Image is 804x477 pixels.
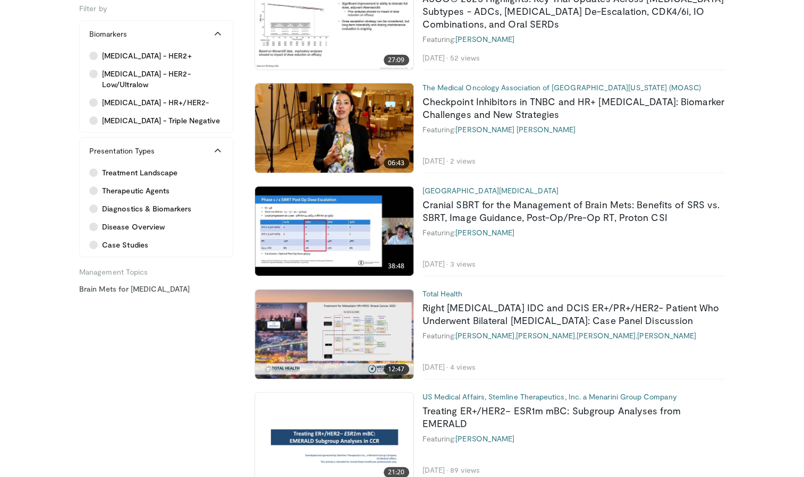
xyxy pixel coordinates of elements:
[577,331,636,340] a: [PERSON_NAME]
[80,138,233,164] button: Presentation Types
[450,53,480,63] li: 52 views
[455,35,514,44] a: [PERSON_NAME]
[422,199,720,223] a: Cranial SBRT for the Management of Brain Mets: Benefits of SRS vs. SBRT, Image Guidance, Post-Op/...
[255,83,413,173] a: 06:43
[255,186,413,276] img: 74abfecb-8a1b-40d2-95af-730d2f0fc3c1.620x360_q85_upscale.jpg
[422,259,448,269] li: [DATE]
[255,289,413,379] a: 12:47
[384,261,409,271] span: 38:48
[102,167,177,178] span: Treatment Landscape
[637,331,696,340] a: [PERSON_NAME]
[102,97,209,108] span: [MEDICAL_DATA] - HR+/HER2-
[450,156,476,166] li: 2 views
[102,185,170,196] span: Therapeutic Agents
[384,364,409,374] span: 12:47
[422,125,725,134] div: Featuring:
[422,96,724,120] a: Checkpoint Inhibitors in TNBC and HR+ [MEDICAL_DATA]: Biomarker Challenges and New Strategies
[255,186,413,276] a: 38:48
[255,83,413,173] img: 53bf26ab-809d-4742-8791-51be16805037.620x360_q85_upscale.jpg
[102,69,223,90] span: [MEDICAL_DATA] - HER2-Low/Ultralow
[422,392,676,401] a: US Medical Affairs, Stemline Therapeutics, Inc. a Menarini Group Company
[422,302,720,326] a: Right [MEDICAL_DATA] IDC and DCIS ER+/PR+/HER2- Patient Who Underwent Bilateral [MEDICAL_DATA]: C...
[422,289,463,298] a: Total Health
[422,405,681,429] a: Treating ER+/HER2− ESR1m mBC: Subgroup Analyses from EMERALD
[450,259,476,269] li: 3 views
[450,465,480,475] li: 89 views
[102,203,191,214] span: Diagnostics & Biomarkers
[102,115,220,126] span: [MEDICAL_DATA] - Triple Negative
[455,228,514,237] a: [PERSON_NAME]
[422,228,725,237] div: Featuring:
[422,83,701,92] a: The Medical Oncology Association of [GEOGRAPHIC_DATA][US_STATE] (MOASC)
[79,263,233,277] h5: Management Topics
[384,55,409,65] span: 27:09
[422,465,448,475] li: [DATE]
[102,50,192,61] span: [MEDICAL_DATA] - HER2+
[422,362,448,372] li: [DATE]
[422,434,725,444] div: Featuring:
[422,35,725,44] div: Featuring:
[102,240,148,250] span: Case Studies
[516,331,575,340] a: [PERSON_NAME]
[422,53,448,63] li: [DATE]
[102,222,165,232] span: Disease Overview
[455,125,576,134] a: [PERSON_NAME] [PERSON_NAME]
[79,284,233,294] a: Brain Mets for [MEDICAL_DATA]
[450,362,476,372] li: 4 views
[422,331,725,340] div: Featuring: , , ,
[80,21,233,47] button: Biomarkers
[455,331,514,340] a: [PERSON_NAME]
[384,158,409,168] span: 06:43
[422,186,558,195] a: [GEOGRAPHIC_DATA][MEDICAL_DATA]
[455,434,514,443] a: [PERSON_NAME]
[255,289,413,379] img: d9ecb982-4299-4501-b04e-240e4a3fc566.620x360_q85_upscale.jpg
[422,156,448,166] li: [DATE]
